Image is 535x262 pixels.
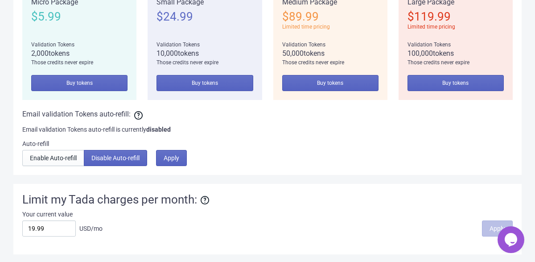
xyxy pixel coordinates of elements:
span: USD/mo [79,224,482,233]
span: Validation Tokens [282,41,379,48]
button: Enable Auto-refill [22,150,84,166]
button: Apply [156,150,187,166]
span: Buy tokens [66,79,93,87]
span: Those credits never expire [156,59,253,66]
button: Disable Auto-refill [84,150,147,166]
div: Auto-refill [22,139,147,148]
div: Email validation Tokens auto-refill: [22,109,513,120]
span: Buy tokens [317,79,343,87]
span: Limited time pricing [407,23,455,30]
span: $ 24.99 [156,10,193,23]
div: Limit my Tada charges per month: [22,193,513,206]
span: 50,000 tokens [282,48,379,59]
span: Buy tokens [192,79,218,87]
span: Limited time pricing [282,23,330,30]
span: Buy tokens [442,79,469,87]
button: Buy tokens [282,75,379,91]
span: 10,000 tokens [156,48,253,59]
strong: disabled [146,126,171,133]
button: Buy tokens [156,75,253,91]
span: Those credits never expire [31,59,128,66]
span: Enable Auto-refill [30,154,77,162]
span: $ 119.99 [407,10,451,23]
span: 100,000 tokens [407,48,504,59]
span: $ 5.99 [31,10,61,23]
span: Validation Tokens [407,41,504,48]
span: Apply [164,154,179,162]
span: Validation Tokens [31,41,128,48]
span: $ 89.99 [282,10,319,23]
div: Your current value [22,210,513,219]
span: Validation Tokens [156,41,253,48]
div: Email validation Tokens auto-refill is currently [22,125,513,134]
button: Buy tokens [31,75,128,91]
button: Buy tokens [407,75,504,91]
span: Disable Auto-refill [91,154,140,162]
span: Those credits never expire [407,59,504,66]
iframe: chat widget [498,226,526,253]
span: 2,000 tokens [31,48,128,59]
span: Those credits never expire [282,59,379,66]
